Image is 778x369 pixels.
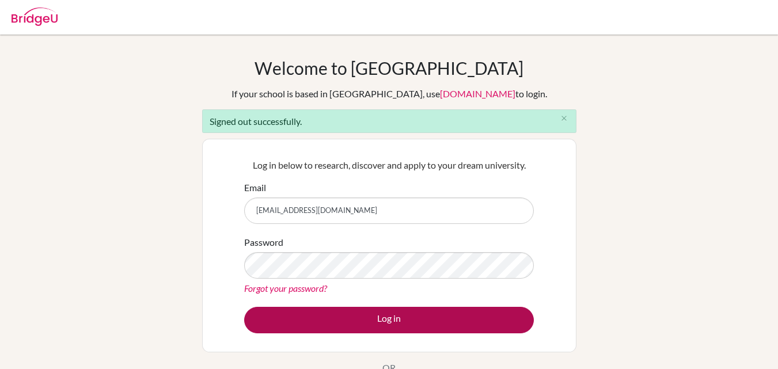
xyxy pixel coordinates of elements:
[231,87,547,101] div: If your school is based in [GEOGRAPHIC_DATA], use to login.
[244,181,266,195] label: Email
[244,158,534,172] p: Log in below to research, discover and apply to your dream university.
[244,283,327,294] a: Forgot your password?
[553,110,576,127] button: Close
[12,7,58,26] img: Bridge-U
[244,235,283,249] label: Password
[560,114,568,123] i: close
[202,109,576,133] div: Signed out successfully.
[440,88,515,99] a: [DOMAIN_NAME]
[244,307,534,333] button: Log in
[255,58,523,78] h1: Welcome to [GEOGRAPHIC_DATA]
